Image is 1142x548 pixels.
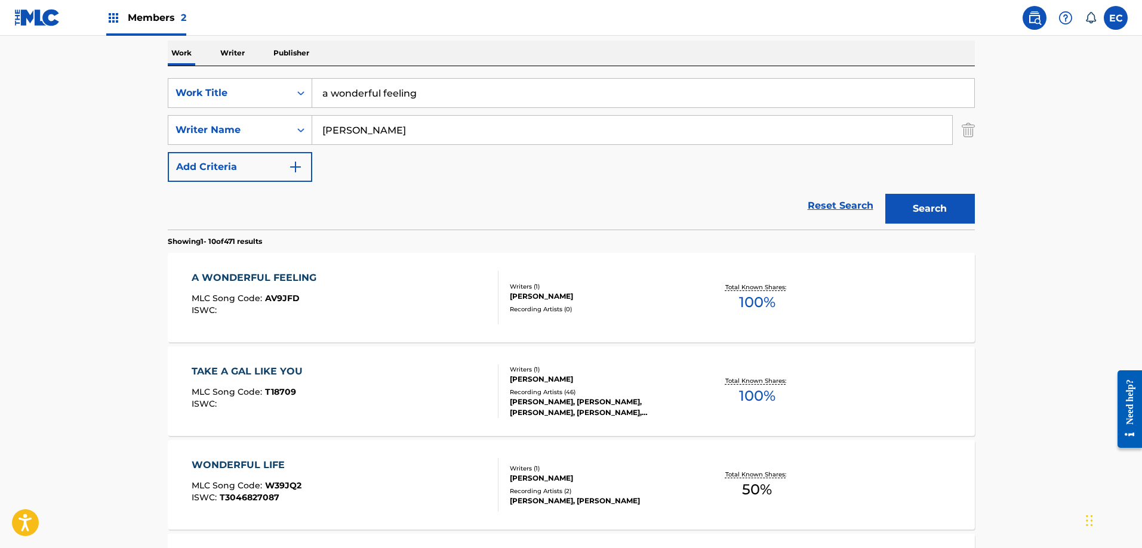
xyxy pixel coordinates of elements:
[181,12,186,23] span: 2
[510,473,690,484] div: [PERSON_NAME]
[192,386,265,397] span: MLC Song Code :
[510,388,690,397] div: Recording Artists ( 46 )
[510,397,690,418] div: [PERSON_NAME], [PERSON_NAME], [PERSON_NAME], [PERSON_NAME], [PERSON_NAME]
[265,293,300,304] span: AV9JFD
[725,376,789,385] p: Total Known Shares:
[1054,6,1078,30] div: Help
[802,193,879,219] a: Reset Search
[1023,6,1046,30] a: Public Search
[510,291,690,302] div: [PERSON_NAME]
[217,41,248,66] p: Writer
[510,464,690,473] div: Writers ( 1 )
[510,487,690,496] div: Recording Artists ( 2 )
[885,194,975,224] button: Search
[14,9,60,26] img: MLC Logo
[176,86,283,100] div: Work Title
[510,496,690,506] div: [PERSON_NAME], [PERSON_NAME]
[270,41,313,66] p: Publisher
[168,41,195,66] p: Work
[265,386,296,397] span: T18709
[192,293,265,304] span: MLC Song Code :
[192,492,220,503] span: ISWC :
[1086,503,1093,538] div: Drag
[742,479,772,500] span: 50 %
[106,11,121,25] img: Top Rightsholders
[1082,491,1142,548] iframe: Chat Widget
[1058,11,1073,25] img: help
[168,236,262,247] p: Showing 1 - 10 of 471 results
[510,282,690,291] div: Writers ( 1 )
[510,305,690,314] div: Recording Artists ( 0 )
[1085,12,1097,24] div: Notifications
[510,365,690,374] div: Writers ( 1 )
[265,480,301,491] span: W39JQ2
[739,385,775,407] span: 100 %
[168,346,975,436] a: TAKE A GAL LIKE YOUMLC Song Code:T18709ISWC:Writers (1)[PERSON_NAME]Recording Artists (46)[PERSON...
[168,440,975,530] a: WONDERFUL LIFEMLC Song Code:W39JQ2ISWC:T3046827087Writers (1)[PERSON_NAME]Recording Artists (2)[P...
[962,115,975,145] img: Delete Criterion
[176,123,283,137] div: Writer Name
[168,152,312,182] button: Add Criteria
[1104,6,1128,30] div: User Menu
[192,271,322,285] div: A WONDERFUL FEELING
[192,480,265,491] span: MLC Song Code :
[168,78,975,230] form: Search Form
[192,305,220,315] span: ISWC :
[192,398,220,409] span: ISWC :
[192,364,309,379] div: TAKE A GAL LIKE YOU
[1027,11,1042,25] img: search
[725,283,789,292] p: Total Known Shares:
[168,253,975,342] a: A WONDERFUL FEELINGMLC Song Code:AV9JFDISWC:Writers (1)[PERSON_NAME]Recording Artists (0)Total Kn...
[288,160,303,174] img: 9d2ae6d4665cec9f34b9.svg
[128,11,186,24] span: Members
[510,374,690,385] div: [PERSON_NAME]
[192,458,301,472] div: WONDERFUL LIFE
[725,470,789,479] p: Total Known Shares:
[739,292,775,313] span: 100 %
[220,492,279,503] span: T3046827087
[1109,361,1142,457] iframe: Resource Center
